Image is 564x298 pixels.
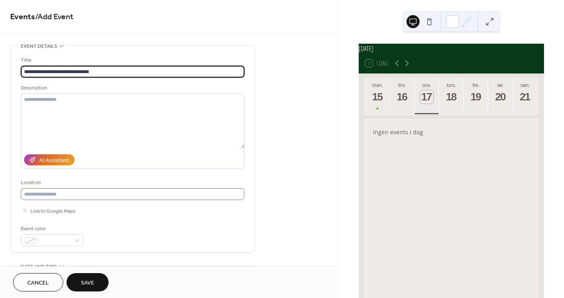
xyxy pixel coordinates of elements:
div: 19 [469,90,483,104]
div: lør. [491,82,510,88]
div: Title [21,56,243,64]
div: tors. [442,82,461,88]
span: Date and time [21,262,57,271]
div: [DATE] [359,44,544,53]
div: 20 [494,90,507,104]
div: 15 [371,90,384,104]
button: Cancel [13,273,63,291]
div: 17 [420,90,434,104]
button: fre.19 [464,78,488,114]
span: / Add Event [35,9,73,25]
button: søn.21 [513,78,537,114]
button: tors.18 [439,78,464,114]
div: Location [21,178,243,187]
button: Save [67,273,109,291]
a: Events [10,9,35,25]
div: søn. [515,82,535,88]
div: 21 [519,90,532,104]
button: AI Assistant [24,154,75,165]
div: man. [368,82,387,88]
div: tirs. [392,82,412,88]
span: Cancel [27,279,49,287]
button: ons.17 [415,78,439,114]
div: Description [21,84,243,92]
span: Event details [21,42,57,51]
div: Ingen events i dag [366,122,537,142]
div: ons. [417,82,437,88]
button: tirs.16 [390,78,414,114]
div: fre. [466,82,486,88]
button: man.15 [365,78,390,114]
div: 16 [395,90,409,104]
button: lør.20 [488,78,513,114]
span: Save [81,279,94,287]
div: AI Assistant [39,156,69,165]
span: Link to Google Maps [31,207,75,216]
div: 18 [445,90,458,104]
div: Event color [21,225,82,233]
